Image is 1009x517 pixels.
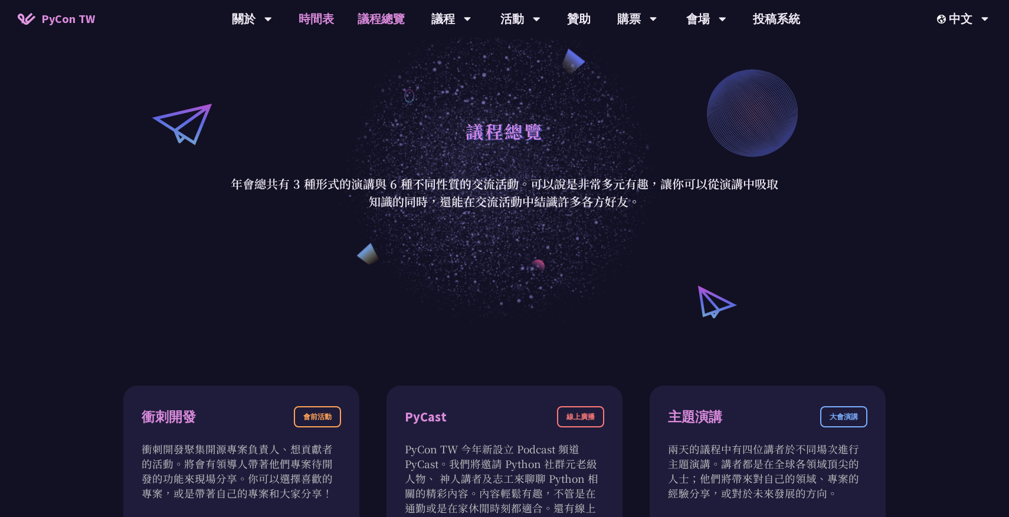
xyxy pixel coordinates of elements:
[230,175,779,210] p: 年會總共有 3 種形式的演講與 6 種不同性質的交流活動。可以說是非常多元有趣，讓你可以從演講中吸取知識的同時，還能在交流活動中結識許多各方好友。
[820,406,867,427] div: 大會演講
[405,407,447,427] div: PyCast
[557,406,604,427] div: 線上廣播
[466,113,543,149] h1: 議程總覽
[294,406,341,427] div: 會前活動
[6,4,107,34] a: PyCon TW
[142,407,196,427] div: 衝刺開發
[41,10,95,28] span: PyCon TW
[668,442,867,500] p: 兩天的議程中有四位講者於不同場次進行主題演講。講者都是在全球各領域頂尖的人士；他們將帶來對自己的領域、專案的經驗分享，或對於未來發展的方向。
[142,442,341,500] p: 衝刺開發聚集開源專案負責人、想貢獻者的活動。將會有領導人帶著他們專案待開發的功能來現場分享。你可以選擇喜歡的專案，或是帶著自己的專案和大家分享！
[937,15,949,24] img: Locale Icon
[668,407,722,427] div: 主題演講
[18,13,35,25] img: Home icon of PyCon TW 2025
